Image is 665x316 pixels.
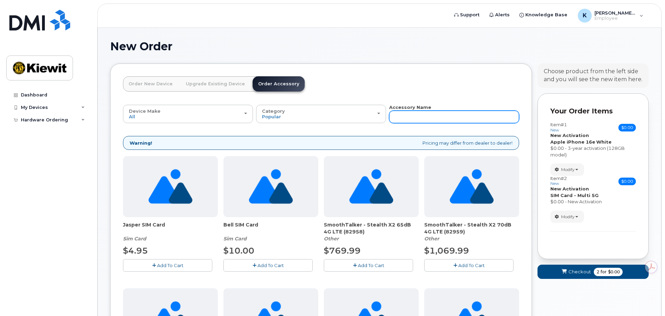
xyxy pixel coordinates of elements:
em: Other [424,236,439,242]
button: Checkout 2 for $0.00 [537,265,649,279]
button: Add To Cart [324,259,413,271]
div: Choose product from the left side and you will see the new item here. [544,68,642,84]
strong: New Activation [550,133,589,138]
div: Pricing may differ from dealer to dealer! [123,136,519,150]
span: $0.00 [618,124,636,131]
span: $0.00 [608,269,620,275]
h1: New Order [110,40,649,52]
span: Device Make [129,108,161,114]
strong: SIM Card - Multi 5G [550,193,599,198]
span: Checkout [568,268,591,275]
strong: Accessory Name [389,104,431,110]
em: Sim Card [223,236,247,242]
span: Bell SIM Card [223,221,318,235]
div: Jasper SIM Card [123,221,218,242]
button: Add To Cart [123,259,212,271]
div: Bell SIM Card [223,221,318,242]
span: Add To Cart [458,263,485,268]
a: Order Accessory [253,76,305,92]
h3: Item [550,122,567,132]
span: SmoothTalker - Stealth X2 65dB 4G LTE (82958) [324,221,419,235]
span: Add To Cart [157,263,183,268]
strong: White [596,139,611,145]
small: new [550,128,559,133]
button: Add To Cart [223,259,313,271]
span: #2 [561,176,567,181]
button: Category Popular [256,105,386,123]
span: $4.95 [123,246,148,256]
strong: Apple iPhone 16e [550,139,595,145]
iframe: Messenger Launcher [635,286,660,311]
img: no_image_found-2caef05468ed5679b831cfe6fc140e25e0c280774317ffc20a367ab7fd17291e.png [249,156,293,217]
a: Order New Device [123,76,178,92]
strong: New Activation [550,186,589,191]
span: Add To Cart [358,263,384,268]
span: Category [262,108,285,114]
p: Your Order Items [550,106,636,116]
span: Modify [561,166,575,173]
span: SmoothTalker - Stealth X2 70dB 4G LTE (82959) [424,221,519,235]
h3: Item [550,176,567,186]
em: Sim Card [123,236,146,242]
img: no_image_found-2caef05468ed5679b831cfe6fc140e25e0c280774317ffc20a367ab7fd17291e.png [148,156,192,217]
strong: Warning! [130,140,152,146]
img: no_image_found-2caef05468ed5679b831cfe6fc140e25e0c280774317ffc20a367ab7fd17291e.png [349,156,393,217]
small: new [550,181,559,186]
div: SmoothTalker - Stealth X2 65dB 4G LTE (82958) [324,221,419,242]
span: All [129,114,135,119]
div: $0.00 - New Activation [550,198,636,205]
span: Jasper SIM Card [123,221,218,235]
span: for [599,269,608,275]
span: $769.99 [324,246,361,256]
button: Modify [550,163,584,176]
span: #1 [561,122,567,127]
span: 2 [597,269,599,275]
span: $10.00 [223,246,254,256]
button: Device Make All [123,105,253,123]
span: $0.00 [618,178,636,185]
span: Add To Cart [257,263,284,268]
span: Modify [561,214,575,220]
em: Other [324,236,339,242]
button: Modify [550,211,584,223]
span: $1,069.99 [424,246,469,256]
div: $0.00 - 3-year activation (128GB model) [550,145,636,158]
button: Add To Cart [424,259,514,271]
img: no_image_found-2caef05468ed5679b831cfe6fc140e25e0c280774317ffc20a367ab7fd17291e.png [450,156,494,217]
a: Upgrade Existing Device [180,76,251,92]
div: SmoothTalker - Stealth X2 70dB 4G LTE (82959) [424,221,519,242]
span: Popular [262,114,281,119]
